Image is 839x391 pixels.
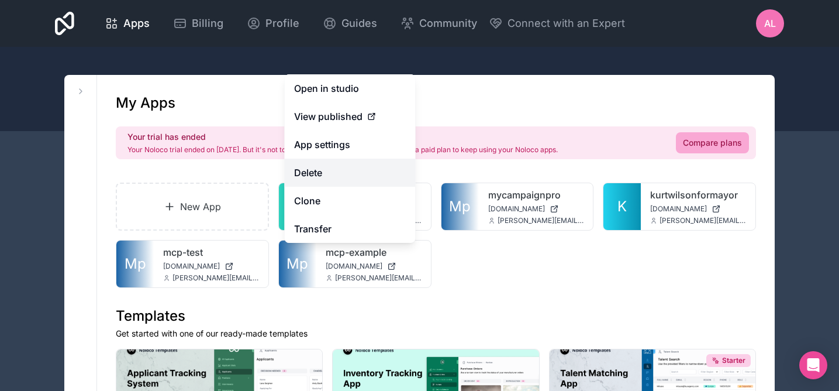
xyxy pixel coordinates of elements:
[617,197,627,216] span: K
[285,102,416,131] a: View published
[489,15,625,32] button: Connect with an Expert
[449,197,471,216] span: Mp
[285,159,416,187] button: Delete
[764,16,776,30] span: AL
[650,204,746,214] a: [DOMAIN_NAME]
[279,183,316,230] a: Ts
[294,109,362,124] span: View published
[279,241,316,287] a: Mp
[127,145,558,155] p: Your Noloco trial ended on [DATE]. But it's not too late to take the next step. Upgrade to a paid...
[116,94,175,112] h1: My Apps
[419,15,477,32] span: Community
[326,262,422,271] a: [DOMAIN_NAME]
[676,132,749,153] a: Compare plans
[127,131,558,143] h2: Your trial has ended
[164,11,233,36] a: Billing
[237,11,309,36] a: Profile
[192,15,223,32] span: Billing
[498,216,584,225] span: [PERSON_NAME][EMAIL_ADDRESS][DOMAIN_NAME]
[650,204,707,214] span: [DOMAIN_NAME]
[326,262,382,271] span: [DOMAIN_NAME]
[507,15,625,32] span: Connect with an Expert
[265,15,299,32] span: Profile
[722,356,745,365] span: Starter
[163,262,220,271] span: [DOMAIN_NAME]
[285,74,416,102] a: Open in studio
[660,216,746,225] span: [PERSON_NAME][EMAIL_ADDRESS][DOMAIN_NAME]
[163,262,259,271] a: [DOMAIN_NAME]
[603,183,641,230] a: K
[488,204,584,214] a: [DOMAIN_NAME]
[116,241,154,287] a: Mp
[163,245,259,259] a: mcp-test
[488,188,584,202] a: mycampaignpro
[95,11,159,36] a: Apps
[326,245,422,259] a: mcp-example
[391,11,486,36] a: Community
[650,188,746,202] a: kurtwilsonformayor
[123,15,150,32] span: Apps
[488,204,545,214] span: [DOMAIN_NAME]
[441,183,479,230] a: Mp
[335,273,422,283] span: [PERSON_NAME][EMAIL_ADDRESS][DOMAIN_NAME]
[341,15,377,32] span: Guides
[116,307,756,325] h1: Templates
[313,11,386,36] a: Guides
[285,187,416,215] a: Clone
[125,255,146,273] span: Mp
[285,215,416,243] a: Transfer
[286,255,308,273] span: Mp
[799,351,827,379] div: Open Intercom Messenger
[116,328,756,339] p: Get started with one of our ready-made templates
[172,273,259,283] span: [PERSON_NAME][EMAIL_ADDRESS][DOMAIN_NAME]
[285,131,416,159] a: App settings
[116,183,269,231] a: New App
